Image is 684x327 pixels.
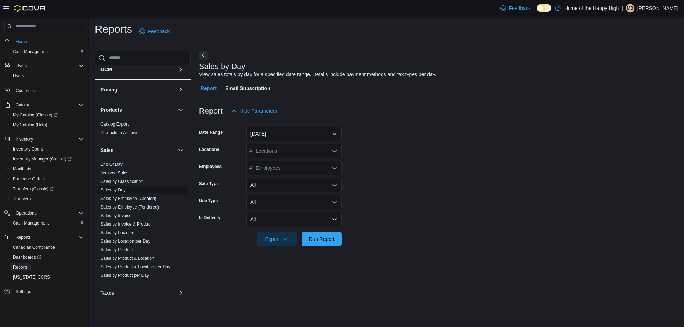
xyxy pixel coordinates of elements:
[246,127,342,141] button: [DATE]
[246,212,342,226] button: All
[199,147,219,152] label: Locations
[10,72,84,80] span: Users
[13,244,55,250] span: Canadian Compliance
[13,122,47,128] span: My Catalog (Beta)
[10,219,52,227] a: Cash Management
[100,86,117,93] h3: Pricing
[1,232,87,242] button: Reports
[497,1,533,15] a: Feedback
[10,72,27,80] a: Users
[100,230,134,236] span: Sales by Location
[95,120,191,140] div: Products
[13,62,30,70] button: Users
[199,181,219,186] label: Sale Type
[10,195,84,203] span: Transfers
[240,107,277,115] span: Hide Parameters
[176,106,185,114] button: Products
[100,196,156,201] a: Sales by Employee (Created)
[13,37,30,46] a: Home
[199,215,221,221] label: Is Delivery
[95,160,191,283] div: Sales
[10,111,61,119] a: My Catalog (Classic)
[100,247,133,253] span: Sales by Product
[10,47,52,56] a: Cash Management
[95,22,132,36] h1: Reports
[7,120,87,130] button: My Catalog (Beta)
[100,255,154,261] span: Sales by Product & Location
[100,205,159,210] a: Sales by Employee (Tendered)
[622,4,623,12] p: |
[13,49,49,54] span: Cash Management
[100,247,133,252] a: Sales by Product
[7,252,87,262] a: Dashboards
[13,209,40,217] button: Operations
[13,288,34,296] a: Settings
[261,232,292,246] span: Export
[16,102,30,108] span: Catalog
[1,61,87,71] button: Users
[100,213,131,218] a: Sales by Invoice
[7,262,87,272] button: Reports
[13,112,58,118] span: My Catalog (Classic)
[16,136,33,142] span: Inventory
[13,62,84,70] span: Users
[199,130,224,135] label: Date Range
[7,174,87,184] button: Purchase Orders
[100,196,156,201] span: Sales by Employee (Created)
[176,146,185,154] button: Sales
[10,165,34,173] a: Manifests
[16,210,37,216] span: Operations
[201,81,217,95] span: Report
[13,186,54,192] span: Transfers (Classic)
[309,236,335,243] span: Run Report
[627,4,633,12] span: MB
[100,289,114,296] h3: Taxes
[13,156,72,162] span: Inventory Manager (Classic)
[13,73,24,79] span: Users
[100,222,151,227] a: Sales by Invoice & Product
[637,4,678,12] p: [PERSON_NAME]
[100,106,175,114] button: Products
[100,170,129,175] a: Itemized Sales
[10,253,84,262] span: Dashboards
[100,239,150,244] a: Sales by Location per Day
[10,175,48,183] a: Purchase Orders
[10,121,84,129] span: My Catalog (Beta)
[7,71,87,81] button: Users
[257,232,297,246] button: Export
[100,147,175,154] button: Sales
[564,4,619,12] p: Home of the Happy High
[100,106,122,114] h3: Products
[136,24,172,38] a: Feedback
[246,195,342,209] button: All
[199,198,218,204] label: Use Type
[7,47,87,57] button: Cash Management
[13,146,43,152] span: Inventory Count
[100,188,126,192] a: Sales by Day
[100,204,159,210] span: Sales by Employee (Tendered)
[16,234,31,240] span: Reports
[4,33,84,315] nav: Complex example
[7,184,87,194] a: Transfers (Classic)
[7,272,87,282] button: [US_STATE] CCRS
[7,218,87,228] button: Cash Management
[7,194,87,204] button: Transfers
[7,242,87,252] button: Canadian Compliance
[100,162,123,167] a: End Of Day
[14,5,46,12] img: Cova
[13,196,31,202] span: Transfers
[16,39,27,44] span: Home
[100,289,175,296] button: Taxes
[10,155,74,163] a: Inventory Manager (Classic)
[13,37,84,46] span: Home
[302,232,342,246] button: Run Report
[100,170,129,176] span: Itemized Sales
[7,144,87,154] button: Inventory Count
[100,86,175,93] button: Pricing
[13,135,84,143] span: Inventory
[176,85,185,94] button: Pricing
[10,243,84,252] span: Canadian Compliance
[100,66,112,73] h3: OCM
[10,145,46,153] a: Inventory Count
